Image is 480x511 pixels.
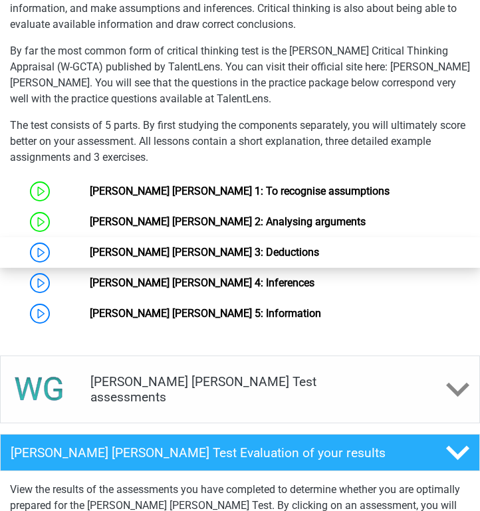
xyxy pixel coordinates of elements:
[10,118,470,165] p: The test consists of 5 parts. By first studying the components separately, you will ultimately sc...
[90,307,321,320] a: [PERSON_NAME] [PERSON_NAME] 5: Information
[90,276,314,289] a: [PERSON_NAME] [PERSON_NAME] 4: Inferences
[10,356,470,423] a: assessments [PERSON_NAME] [PERSON_NAME] Test assessments
[6,356,73,423] img: watson glaser test assessments
[90,215,366,228] a: [PERSON_NAME] [PERSON_NAME] 2: Analysing arguments
[10,434,470,471] a: [PERSON_NAME] [PERSON_NAME] Test Evaluation of your results
[90,246,319,258] a: [PERSON_NAME] [PERSON_NAME] 3: Deductions
[11,445,390,460] h4: [PERSON_NAME] [PERSON_NAME] Test Evaluation of your results
[90,185,390,197] a: [PERSON_NAME] [PERSON_NAME] 1: To recognise assumptions
[10,43,470,107] p: By far the most common form of critical thinking test is the [PERSON_NAME] Critical Thinking Appr...
[90,374,390,405] h4: [PERSON_NAME] [PERSON_NAME] Test assessments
